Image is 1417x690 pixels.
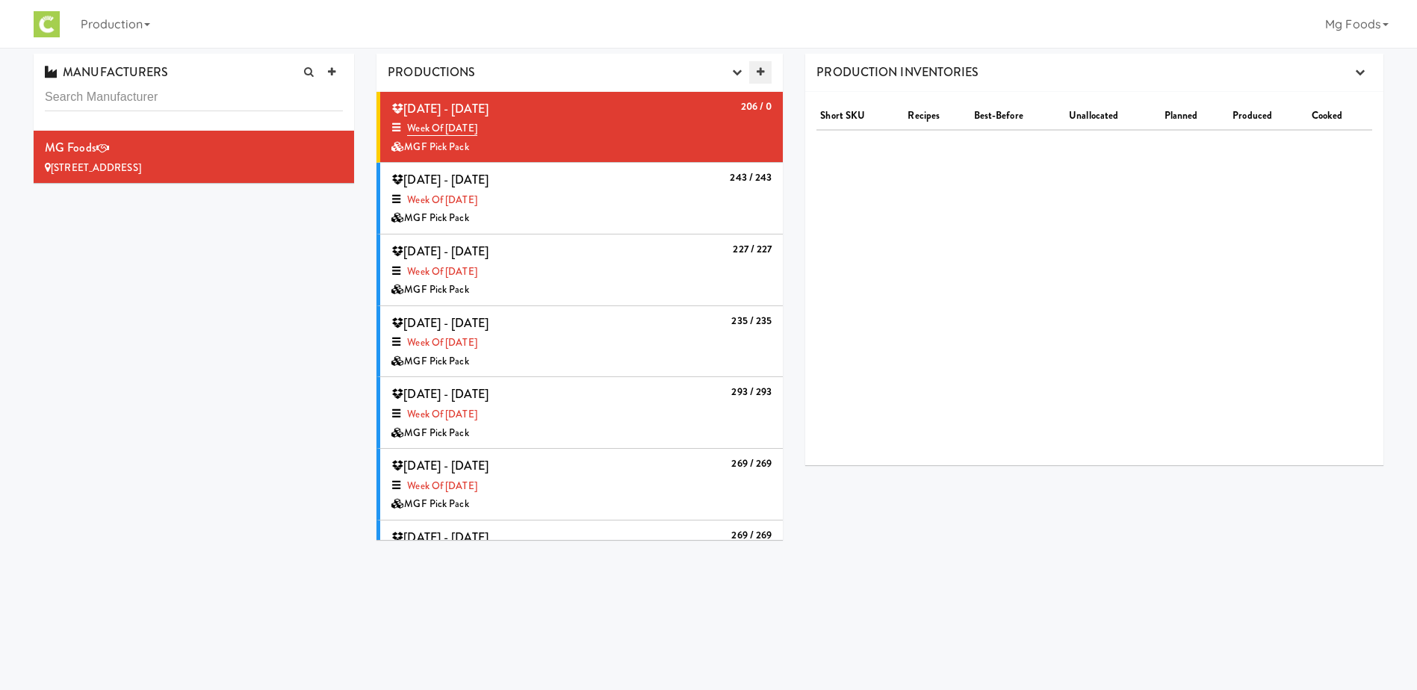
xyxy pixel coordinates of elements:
[391,281,772,299] div: MGF Pick Pack
[391,100,489,117] span: [DATE] - [DATE]
[376,163,783,234] li: 243 / 243 [DATE] - [DATE]Week of [DATE]MGF Pick Pack
[376,449,783,520] li: 269 / 269 [DATE] - [DATE]Week of [DATE]MGF Pick Pack
[1308,103,1373,130] th: Cooked
[730,170,772,184] b: 243 / 243
[45,139,96,156] span: MG Foods
[391,385,489,402] span: [DATE] - [DATE]
[391,352,772,371] div: MGF Pick Pack
[970,103,1065,130] th: Best-Before
[407,479,477,493] a: Week of [DATE]
[376,306,783,378] li: 235 / 235 [DATE] - [DATE]Week of [DATE]MGF Pick Pack
[34,131,354,183] li: MG Foods[STREET_ADDRESS]
[407,193,477,207] a: Week of [DATE]
[391,209,772,228] div: MGF Pick Pack
[816,103,904,130] th: Short SKU
[407,335,477,349] a: Week of [DATE]
[391,529,489,546] span: [DATE] - [DATE]
[1229,103,1307,130] th: Produced
[904,103,970,130] th: Recipes
[1065,103,1160,130] th: Unallocated
[391,457,489,474] span: [DATE] - [DATE]
[376,377,783,449] li: 293 / 293 [DATE] - [DATE]Week of [DATE]MGF Pick Pack
[731,314,772,328] b: 235 / 235
[731,456,772,470] b: 269 / 269
[45,84,343,111] input: Search Manufacturer
[733,242,772,256] b: 227 / 227
[1161,103,1230,130] th: Planned
[391,314,489,332] span: [DATE] - [DATE]
[376,520,783,592] li: 269 / 269 [DATE] - [DATE]Week of [DATE]MGF Pick Pack
[376,92,783,164] li: 206 / 0 [DATE] - [DATE]Week of [DATE]MGF Pick Pack
[741,99,772,114] b: 206 / 0
[51,161,141,175] span: [STREET_ADDRESS]
[391,171,489,188] span: [DATE] - [DATE]
[731,528,772,542] b: 269 / 269
[34,11,60,37] img: Micromart
[388,63,475,81] span: PRODUCTIONS
[391,243,489,260] span: [DATE] - [DATE]
[407,407,477,421] a: Week of [DATE]
[816,63,979,81] span: PRODUCTION INVENTORIES
[407,264,477,279] a: Week of [DATE]
[407,121,477,136] a: Week of [DATE]
[45,63,168,81] span: MANUFACTURERS
[731,385,772,399] b: 293 / 293
[391,424,772,443] div: MGF Pick Pack
[391,495,772,514] div: MGF Pick Pack
[391,138,772,157] div: MGF Pick Pack
[376,234,783,306] li: 227 / 227 [DATE] - [DATE]Week of [DATE]MGF Pick Pack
